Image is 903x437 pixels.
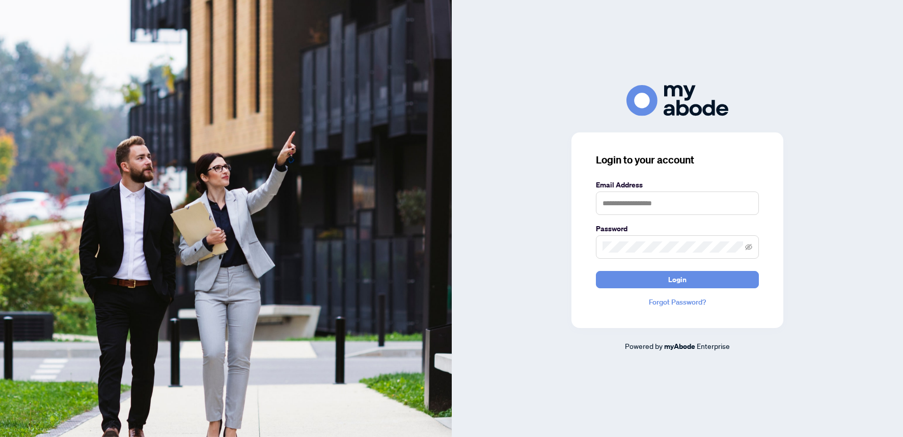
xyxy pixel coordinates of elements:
span: eye-invisible [745,243,752,251]
a: Forgot Password? [596,296,759,308]
span: Login [668,271,687,288]
img: ma-logo [626,85,728,116]
label: Email Address [596,179,759,190]
span: Enterprise [697,341,730,350]
h3: Login to your account [596,153,759,167]
a: myAbode [664,341,695,352]
label: Password [596,223,759,234]
button: Login [596,271,759,288]
span: Powered by [625,341,663,350]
